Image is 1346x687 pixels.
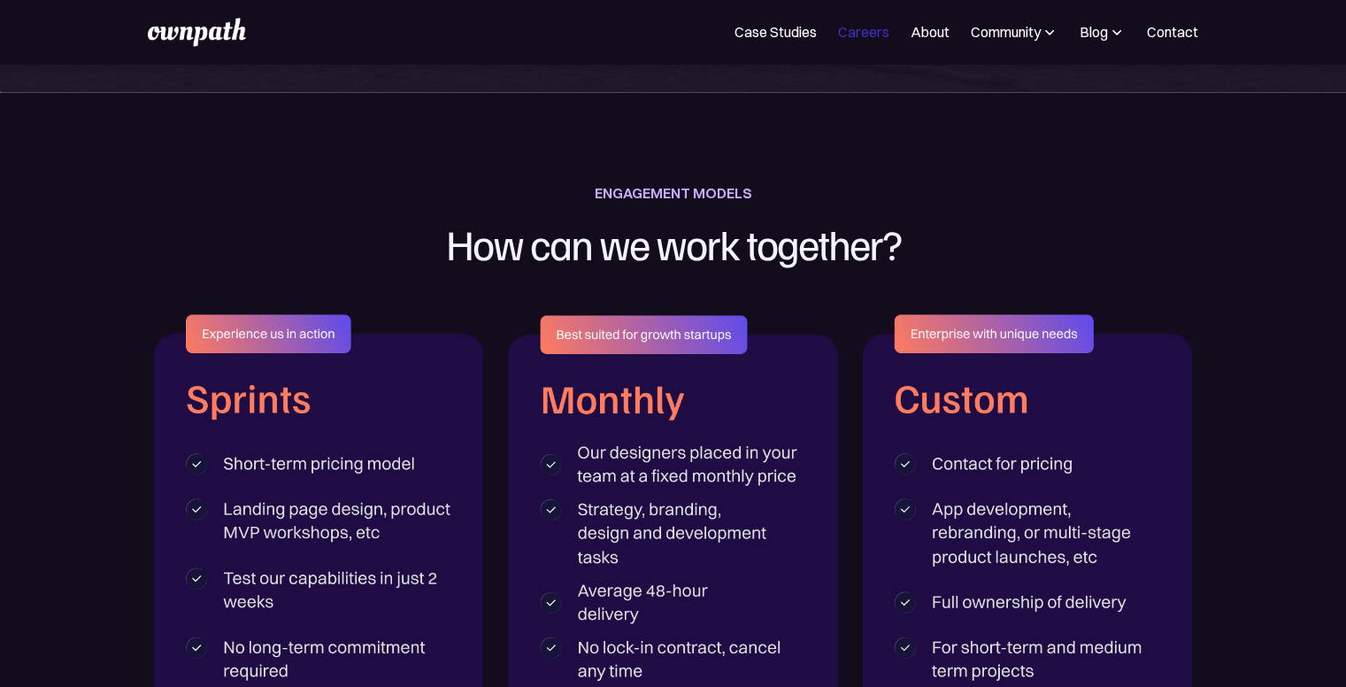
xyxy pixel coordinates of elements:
a: Contact [1147,21,1198,42]
div: Blog [1080,21,1126,42]
a: Careers [838,21,889,42]
a: About [911,21,950,42]
div: Community [971,21,1041,42]
div: Community [971,21,1058,42]
div: ENGAGEMENT MODELS [595,181,752,205]
h1: How can we work together? [322,205,1025,282]
div: Blog [1080,21,1108,42]
a: Case Studies [735,21,817,42]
